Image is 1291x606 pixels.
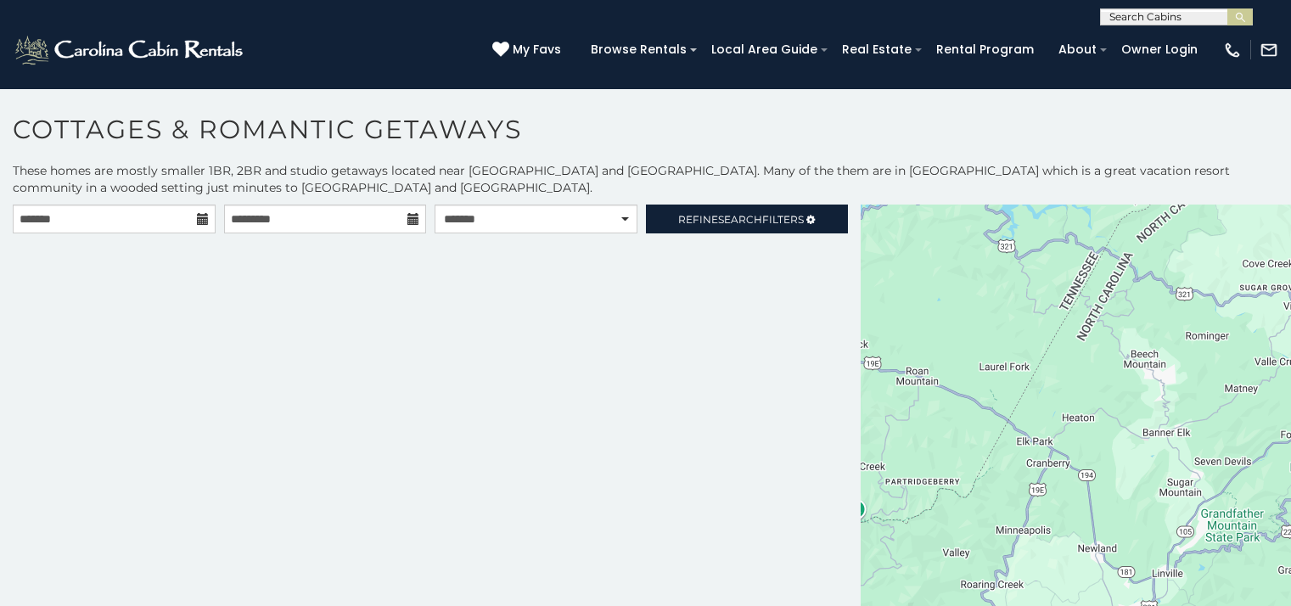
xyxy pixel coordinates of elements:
[1223,41,1242,59] img: phone-regular-white.png
[703,36,826,63] a: Local Area Guide
[582,36,695,63] a: Browse Rentals
[718,213,762,226] span: Search
[928,36,1042,63] a: Rental Program
[1260,41,1278,59] img: mail-regular-white.png
[13,33,248,67] img: White-1-2.png
[834,36,920,63] a: Real Estate
[646,205,849,233] a: RefineSearchFilters
[1113,36,1206,63] a: Owner Login
[1050,36,1105,63] a: About
[492,41,565,59] a: My Favs
[678,213,804,226] span: Refine Filters
[513,41,561,59] span: My Favs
